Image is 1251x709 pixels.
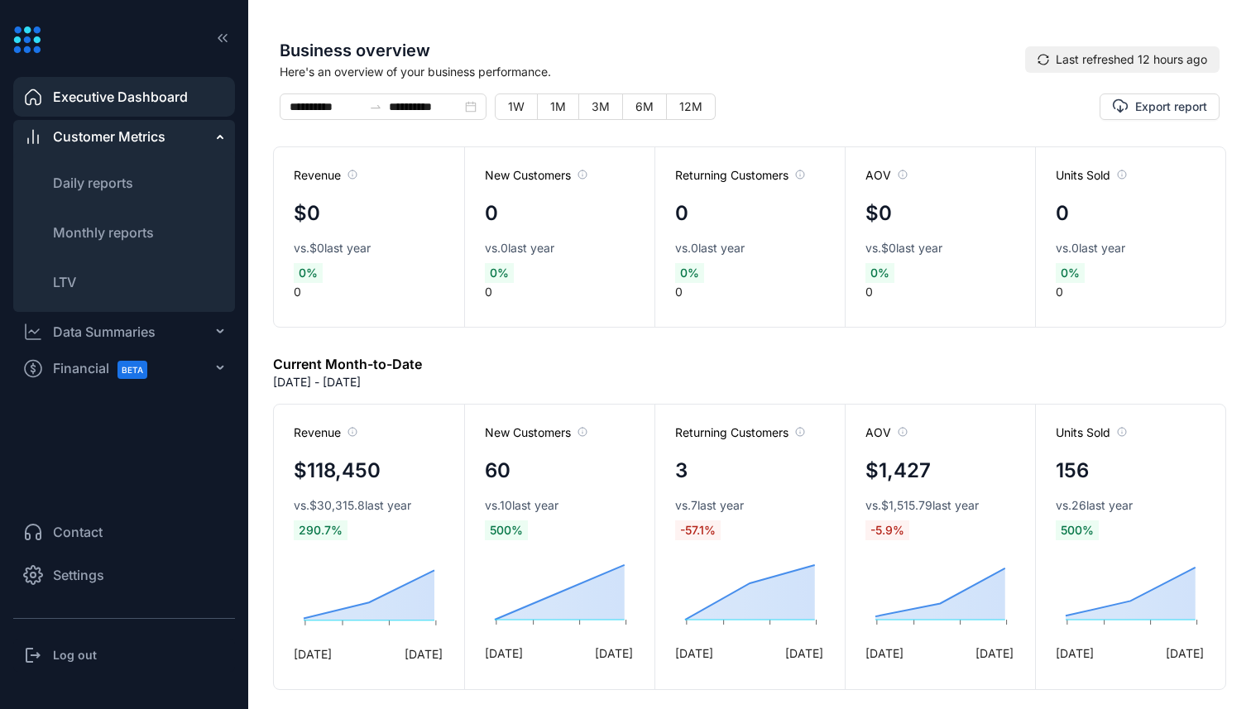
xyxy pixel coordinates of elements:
span: 500 % [485,520,528,540]
span: vs. 0 last year [1056,240,1125,256]
span: Daily reports [53,175,133,191]
span: Export report [1135,98,1207,115]
span: sync [1038,54,1049,65]
span: vs. $0 last year [865,240,942,256]
span: 0 % [485,263,514,283]
span: 0 % [675,263,704,283]
span: 0 % [865,263,894,283]
span: LTV [53,274,76,290]
span: vs. $0 last year [294,240,371,256]
div: 0 [274,147,464,327]
span: [DATE] [1166,644,1204,662]
span: vs. 10 last year [485,497,558,514]
h4: 0 [485,199,498,228]
h4: $0 [865,199,892,228]
span: AOV [865,424,908,441]
h4: 0 [1056,199,1069,228]
span: AOV [865,167,908,184]
span: [DATE] [294,645,332,663]
span: vs. 7 last year [675,497,744,514]
span: Units Sold [1056,424,1127,441]
span: [DATE] [405,645,443,663]
span: Revenue [294,167,357,184]
h6: Current Month-to-Date [273,354,422,374]
span: 6M [635,99,654,113]
span: [DATE] [865,644,903,662]
span: New Customers [485,424,587,441]
span: vs. $1,515.79 last year [865,497,979,514]
span: Customer Metrics [53,127,165,146]
span: vs. 0 last year [675,240,745,256]
span: [DATE] [595,644,633,662]
h4: 3 [675,456,688,486]
div: 0 [464,147,654,327]
p: [DATE] - [DATE] [273,374,361,390]
span: Here's an overview of your business performance. [280,63,1025,80]
h4: $118,450 [294,456,381,486]
span: vs. $30,315.8 last year [294,497,411,514]
span: vs. 0 last year [485,240,554,256]
span: [DATE] [675,644,713,662]
span: Units Sold [1056,167,1127,184]
div: 0 [654,147,845,327]
span: Financial [53,350,162,387]
span: [DATE] [975,644,1014,662]
h3: Log out [53,647,97,663]
div: Data Summaries [53,322,156,342]
div: 0 [845,147,1035,327]
span: [DATE] [1056,644,1094,662]
span: [DATE] [785,644,823,662]
span: BETA [117,361,147,379]
button: Export report [1100,93,1220,120]
h4: 156 [1056,456,1089,486]
span: 0 % [294,263,323,283]
span: 1M [550,99,566,113]
span: 0 % [1056,263,1085,283]
span: Executive Dashboard [53,87,188,107]
span: vs. 26 last year [1056,497,1133,514]
h4: 60 [485,456,510,486]
span: -57.1 % [675,520,721,540]
span: Business overview [280,38,1025,63]
span: Returning Customers [675,424,805,441]
button: syncLast refreshed 12 hours ago [1025,46,1220,73]
span: 290.7 % [294,520,347,540]
span: Revenue [294,424,357,441]
h4: $1,427 [865,456,931,486]
span: Returning Customers [675,167,805,184]
h4: 0 [675,199,688,228]
span: 1W [508,99,525,113]
span: swap-right [369,100,382,113]
span: Contact [53,522,103,542]
span: 500 % [1056,520,1099,540]
span: to [369,100,382,113]
span: Monthly reports [53,224,154,241]
span: -5.9 % [865,520,909,540]
span: Last refreshed 12 hours ago [1056,50,1207,69]
span: 3M [592,99,610,113]
h4: $0 [294,199,320,228]
span: [DATE] [485,644,523,662]
span: 12M [679,99,702,113]
span: New Customers [485,167,587,184]
div: 0 [1035,147,1225,327]
span: Settings [53,565,104,585]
